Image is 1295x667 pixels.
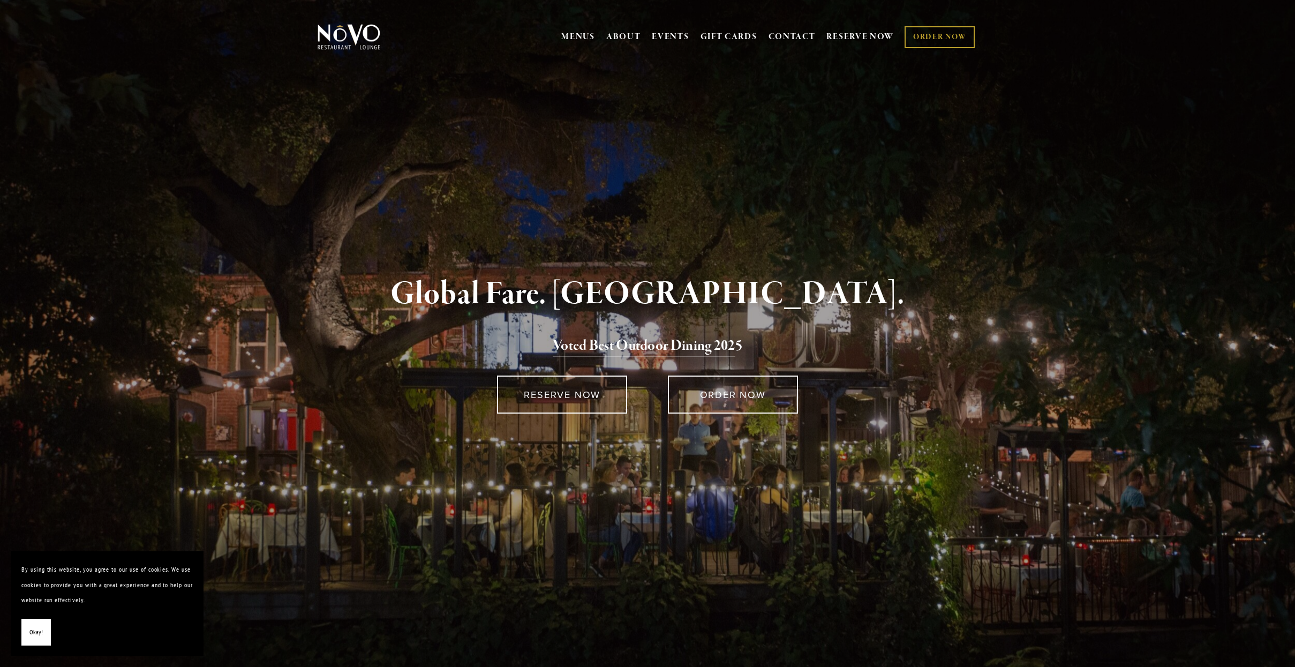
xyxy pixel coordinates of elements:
a: RESERVE NOW [826,27,894,47]
p: By using this website, you agree to our use of cookies. We use cookies to provide you with a grea... [21,562,193,608]
span: Okay! [29,625,43,640]
button: Okay! [21,619,51,646]
a: GIFT CARDS [701,27,757,47]
a: ABOUT [606,32,641,42]
img: Novo Restaurant &amp; Lounge [315,24,382,50]
section: Cookie banner [11,551,204,656]
a: RESERVE NOW [497,376,627,414]
a: MENUS [561,32,595,42]
a: ORDER NOW [668,376,798,414]
a: EVENTS [652,32,689,42]
a: Voted Best Outdoor Dining 202 [553,336,735,357]
a: CONTACT [769,27,816,47]
h2: 5 [335,335,960,357]
strong: Global Fare. [GEOGRAPHIC_DATA]. [390,274,904,314]
a: ORDER NOW [905,26,975,48]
